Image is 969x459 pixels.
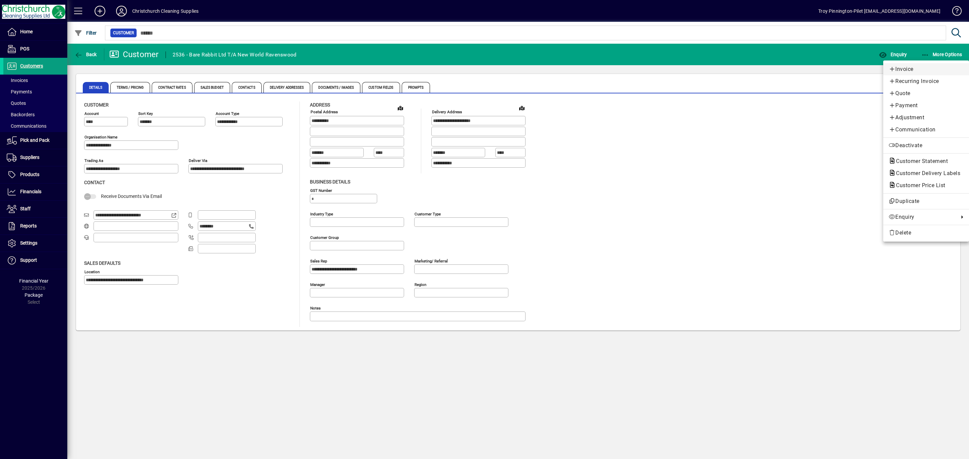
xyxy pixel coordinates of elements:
[889,77,964,85] span: Recurring Invoice
[889,229,964,237] span: Delete
[889,126,964,134] span: Communication
[889,101,964,110] span: Payment
[889,197,964,205] span: Duplicate
[889,213,956,221] span: Enquiry
[889,65,964,73] span: Invoice
[889,170,964,176] span: Customer Delivery Labels
[883,139,969,152] button: Deactivate customer
[889,114,964,122] span: Adjustment
[889,158,951,164] span: Customer Statement
[889,89,964,97] span: Quote
[889,182,949,189] span: Customer Price List
[889,141,964,150] span: Deactivate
